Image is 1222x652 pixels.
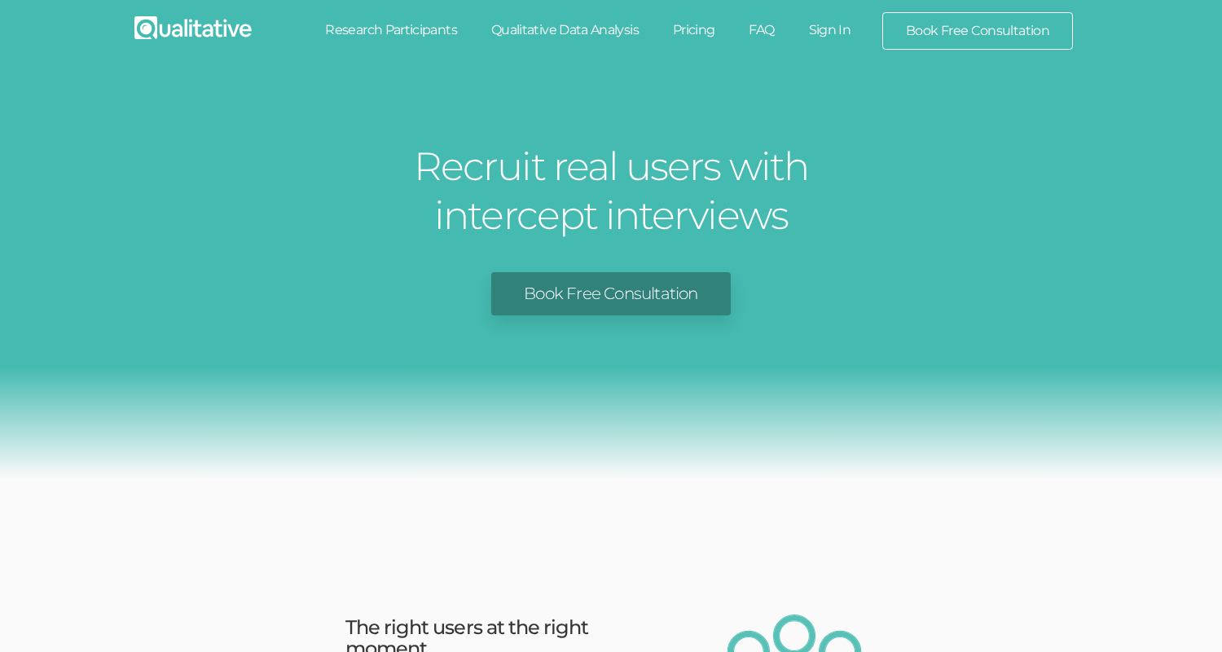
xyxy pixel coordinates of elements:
[491,272,730,315] a: Book Free Consultation
[883,13,1072,49] a: Book Free Consultation
[474,12,656,48] a: Qualitative Data Analysis
[792,12,868,48] a: Sign In
[367,142,855,240] h1: Recruit real users with intercept interviews
[134,16,252,39] img: Qualitative
[656,12,732,48] a: Pricing
[732,12,791,48] a: FAQ
[308,12,474,48] a: Research Participants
